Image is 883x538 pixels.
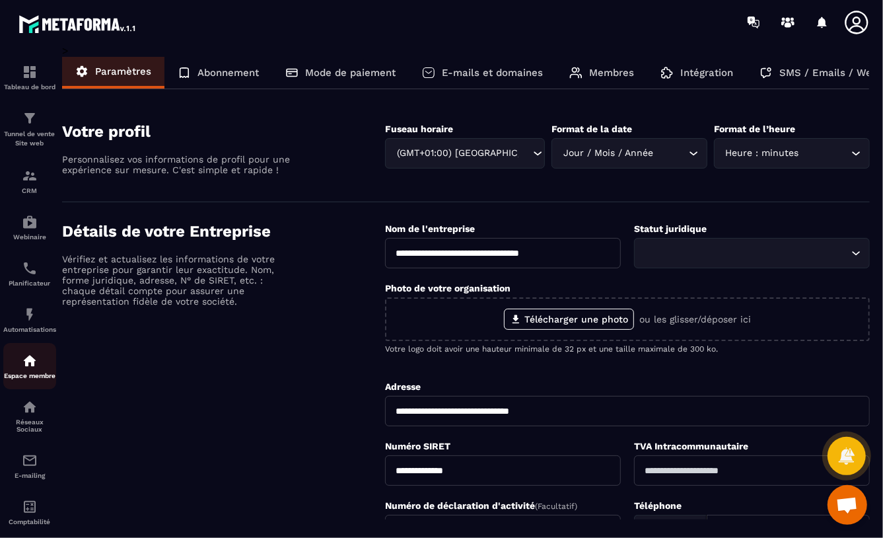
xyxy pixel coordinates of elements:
p: Automatisations [3,326,56,333]
img: formation [22,64,38,80]
input: Search for option [656,146,686,161]
img: formation [22,110,38,126]
a: formationformationTableau de bord [3,54,56,100]
p: ou les glisser/déposer ici [639,314,751,325]
label: Nom de l'entreprise [385,223,475,234]
img: accountant [22,499,38,515]
label: Statut juridique [634,223,707,234]
label: Photo de votre organisation [385,283,511,293]
label: Format de la date [551,124,632,134]
a: social-networksocial-networkRéseaux Sociaux [3,389,56,443]
label: Télécharger une photo [504,309,634,330]
div: Search for option [634,238,870,268]
div: Ouvrir le chat [828,485,867,525]
p: Tableau de bord [3,83,56,91]
label: Numéro SIRET [385,441,450,451]
p: E-mails et domaines [442,67,543,79]
span: Heure : minutes [723,146,802,161]
a: automationsautomationsWebinaire [3,204,56,250]
p: Tunnel de vente Site web [3,130,56,148]
div: Search for option [714,138,870,169]
label: Fuseau horaire [385,124,453,134]
span: Jour / Mois / Année [560,146,656,161]
p: Abonnement [197,67,259,79]
label: Format de l’heure [714,124,795,134]
span: (GMT+01:00) [GEOGRAPHIC_DATA] [394,146,520,161]
p: Espace membre [3,372,56,379]
p: Comptabilité [3,518,56,525]
a: automationsautomationsEspace membre [3,343,56,389]
p: E-mailing [3,472,56,479]
label: Numéro de déclaration d'activité [385,500,577,511]
p: Paramètres [95,65,151,77]
div: Search for option [551,138,707,169]
p: Webinaire [3,233,56,241]
img: formation [22,168,38,184]
label: Adresse [385,381,421,392]
img: logo [18,12,137,36]
h4: Détails de votre Entreprise [62,222,385,241]
a: accountantaccountantComptabilité [3,489,56,535]
p: Intégration [680,67,733,79]
input: Search for option [643,246,848,260]
img: scheduler [22,260,38,276]
img: email [22,453,38,469]
p: Vérifiez et actualisez les informations de votre entreprise pour garantir leur exactitude. Nom, f... [62,254,293,307]
div: Search for option [385,138,545,169]
img: automations [22,353,38,369]
p: Mode de paiement [305,67,396,79]
img: automations [22,307,38,323]
p: Votre logo doit avoir une hauteur minimale de 32 px et une taille maximale de 300 ko. [385,344,870,354]
a: emailemailE-mailing [3,443,56,489]
p: Réseaux Sociaux [3,418,56,433]
input: Search for option [520,146,530,161]
a: schedulerschedulerPlanificateur [3,250,56,297]
span: (Facultatif) [535,502,577,511]
p: CRM [3,187,56,194]
img: social-network [22,399,38,415]
p: Planificateur [3,280,56,287]
a: automationsautomationsAutomatisations [3,297,56,343]
p: Membres [589,67,634,79]
p: Personnalisez vos informations de profil pour une expérience sur mesure. C'est simple et rapide ! [62,154,293,175]
label: Téléphone [634,500,682,511]
label: TVA Intracommunautaire [634,441,748,451]
img: automations [22,214,38,230]
a: formationformationCRM [3,158,56,204]
input: Search for option [802,146,848,161]
h4: Votre profil [62,122,385,141]
a: formationformationTunnel de vente Site web [3,100,56,158]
